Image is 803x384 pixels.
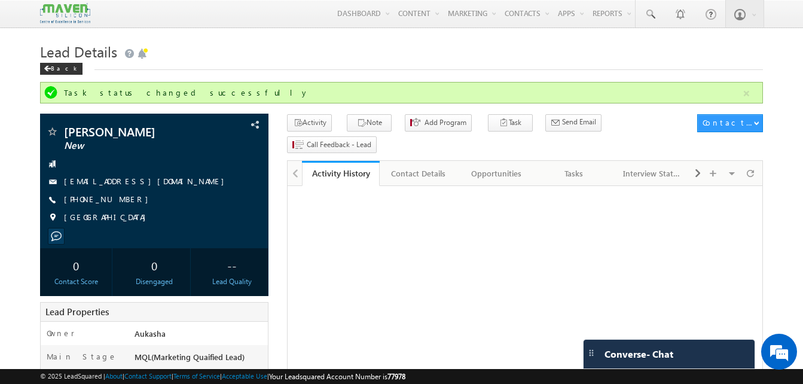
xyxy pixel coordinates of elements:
div: Back [40,63,83,75]
div: 0 [121,254,187,276]
a: Interview Status [613,161,691,186]
label: Main Stage [47,351,117,362]
div: Task status changed successfully [64,87,741,98]
span: New [64,140,204,152]
a: Terms of Service [173,372,220,380]
button: Note [347,114,392,132]
button: Call Feedback - Lead [287,136,377,154]
div: Contact Details [389,166,447,181]
a: Acceptable Use [222,372,267,380]
span: © 2025 LeadSquared | | | | | [40,371,405,382]
span: Converse - Chat [604,349,673,359]
img: Custom Logo [40,3,90,24]
span: [PERSON_NAME] [64,126,204,138]
div: Lead Quality [199,276,265,287]
a: About [105,372,123,380]
span: Aukasha [135,328,166,339]
a: Activity History [302,161,380,186]
a: Opportunities [458,161,536,186]
label: Owner [47,328,75,339]
span: Lead Properties [45,306,109,318]
button: Contact Actions [697,114,763,132]
div: Disengaged [121,276,187,287]
div: Activity History [311,167,371,179]
span: Add Program [425,117,466,128]
div: 0 [43,254,109,276]
span: 77978 [387,372,405,381]
a: Contact Support [124,372,172,380]
button: Add Program [405,114,472,132]
div: -- [199,254,265,276]
div: Contact Score [43,276,109,287]
button: Task [488,114,533,132]
span: Send Email [562,117,596,127]
a: Tasks [536,161,613,186]
div: Interview Status [623,166,680,181]
a: [EMAIL_ADDRESS][DOMAIN_NAME] [64,176,230,186]
a: Contact Details [380,161,457,186]
button: Send Email [545,114,602,132]
a: Back [40,62,88,72]
span: Your Leadsquared Account Number is [269,372,405,381]
button: Activity [287,114,332,132]
div: Opportunities [468,166,525,181]
span: [GEOGRAPHIC_DATA] [64,212,152,224]
span: Lead Details [40,42,117,61]
div: Contact Actions [703,117,753,128]
img: carter-drag [587,348,596,358]
div: MQL(Marketing Quaified Lead) [132,351,268,368]
span: Call Feedback - Lead [307,139,371,150]
div: Tasks [545,166,603,181]
span: [PHONE_NUMBER] [64,194,154,206]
